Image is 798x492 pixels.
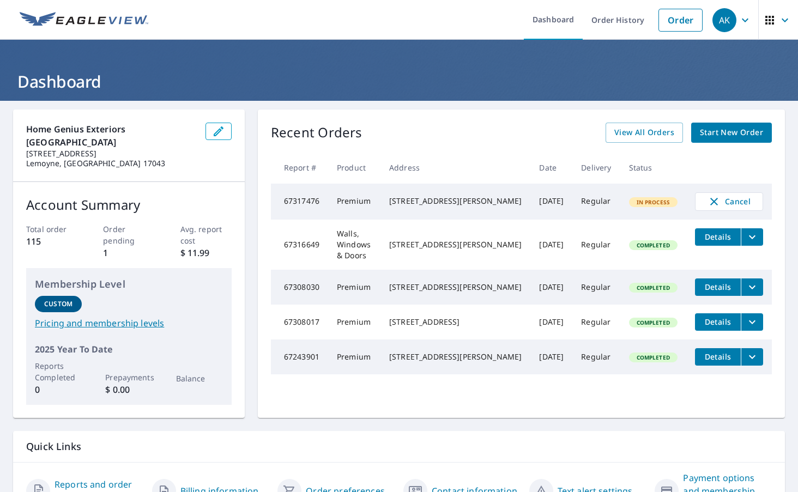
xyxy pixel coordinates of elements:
p: [STREET_ADDRESS] [26,149,197,159]
p: Balance [176,373,223,384]
a: Start New Order [691,123,772,143]
span: Details [702,317,734,327]
span: Details [702,282,734,292]
div: [STREET_ADDRESS] [389,317,522,327]
td: Regular [572,220,620,270]
span: Details [702,351,734,362]
td: Premium [328,305,380,339]
a: View All Orders [606,123,683,143]
td: [DATE] [530,220,572,270]
th: Product [328,151,380,184]
button: filesDropdownBtn-67243901 [741,348,763,366]
p: Order pending [103,223,154,246]
td: Regular [572,339,620,374]
p: 115 [26,235,77,248]
button: filesDropdownBtn-67308030 [741,278,763,296]
span: Start New Order [700,126,763,139]
td: Regular [572,305,620,339]
span: Completed [630,284,676,291]
th: Date [530,151,572,184]
p: 1 [103,246,154,259]
p: Custom [44,299,72,309]
p: Reports Completed [35,360,82,383]
p: Quick Links [26,440,772,453]
h1: Dashboard [13,70,785,93]
td: 67243901 [271,339,328,374]
div: [STREET_ADDRESS][PERSON_NAME] [389,196,522,206]
p: 0 [35,383,82,396]
button: detailsBtn-67308030 [695,278,741,296]
img: EV Logo [20,12,148,28]
p: Account Summary [26,195,232,215]
td: Premium [328,339,380,374]
p: 2025 Year To Date [35,343,223,356]
td: [DATE] [530,305,572,339]
button: filesDropdownBtn-67316649 [741,228,763,246]
td: 67317476 [271,184,328,220]
div: [STREET_ADDRESS][PERSON_NAME] [389,351,522,362]
td: 67316649 [271,220,328,270]
div: AK [712,8,736,32]
p: Home Genius Exteriors [GEOGRAPHIC_DATA] [26,123,197,149]
a: Order [658,9,703,32]
div: [STREET_ADDRESS][PERSON_NAME] [389,239,522,250]
span: Completed [630,319,676,326]
p: Lemoyne, [GEOGRAPHIC_DATA] 17043 [26,159,197,168]
button: detailsBtn-67308017 [695,313,741,331]
td: [DATE] [530,270,572,305]
td: Premium [328,184,380,220]
span: View All Orders [614,126,674,139]
th: Report # [271,151,328,184]
button: detailsBtn-67243901 [695,348,741,366]
button: Cancel [695,192,763,211]
td: Premium [328,270,380,305]
span: Completed [630,354,676,361]
th: Address [380,151,530,184]
p: Membership Level [35,277,223,291]
span: In Process [630,198,677,206]
p: Prepayments [105,372,152,383]
span: Cancel [706,195,752,208]
p: $ 11.99 [180,246,232,259]
th: Status [620,151,687,184]
td: 67308017 [271,305,328,339]
span: Completed [630,241,676,249]
button: filesDropdownBtn-67308017 [741,313,763,331]
p: $ 0.00 [105,383,152,396]
th: Delivery [572,151,620,184]
td: Regular [572,184,620,220]
a: Pricing and membership levels [35,317,223,330]
p: Total order [26,223,77,235]
div: [STREET_ADDRESS][PERSON_NAME] [389,282,522,293]
td: [DATE] [530,339,572,374]
p: Avg. report cost [180,223,232,246]
td: Walls, Windows & Doors [328,220,380,270]
td: Regular [572,270,620,305]
span: Details [702,232,734,242]
td: 67308030 [271,270,328,305]
button: detailsBtn-67316649 [695,228,741,246]
td: [DATE] [530,184,572,220]
p: Recent Orders [271,123,362,143]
